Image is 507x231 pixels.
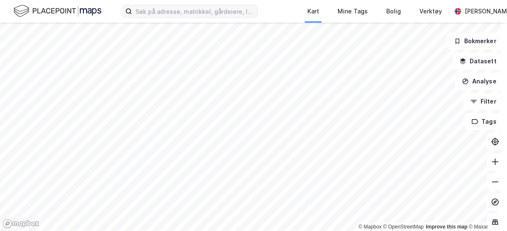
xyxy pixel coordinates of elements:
[13,4,101,18] img: logo.f888ab2527a4732fd821a326f86c7f29.svg
[465,191,507,231] iframe: Chat Widget
[307,6,319,16] div: Kart
[386,6,401,16] div: Bolig
[338,6,368,16] div: Mine Tags
[465,191,507,231] div: Kontrollprogram for chat
[419,6,442,16] div: Verktøy
[132,5,257,18] input: Søk på adresse, matrikkel, gårdeiere, leietakere eller personer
